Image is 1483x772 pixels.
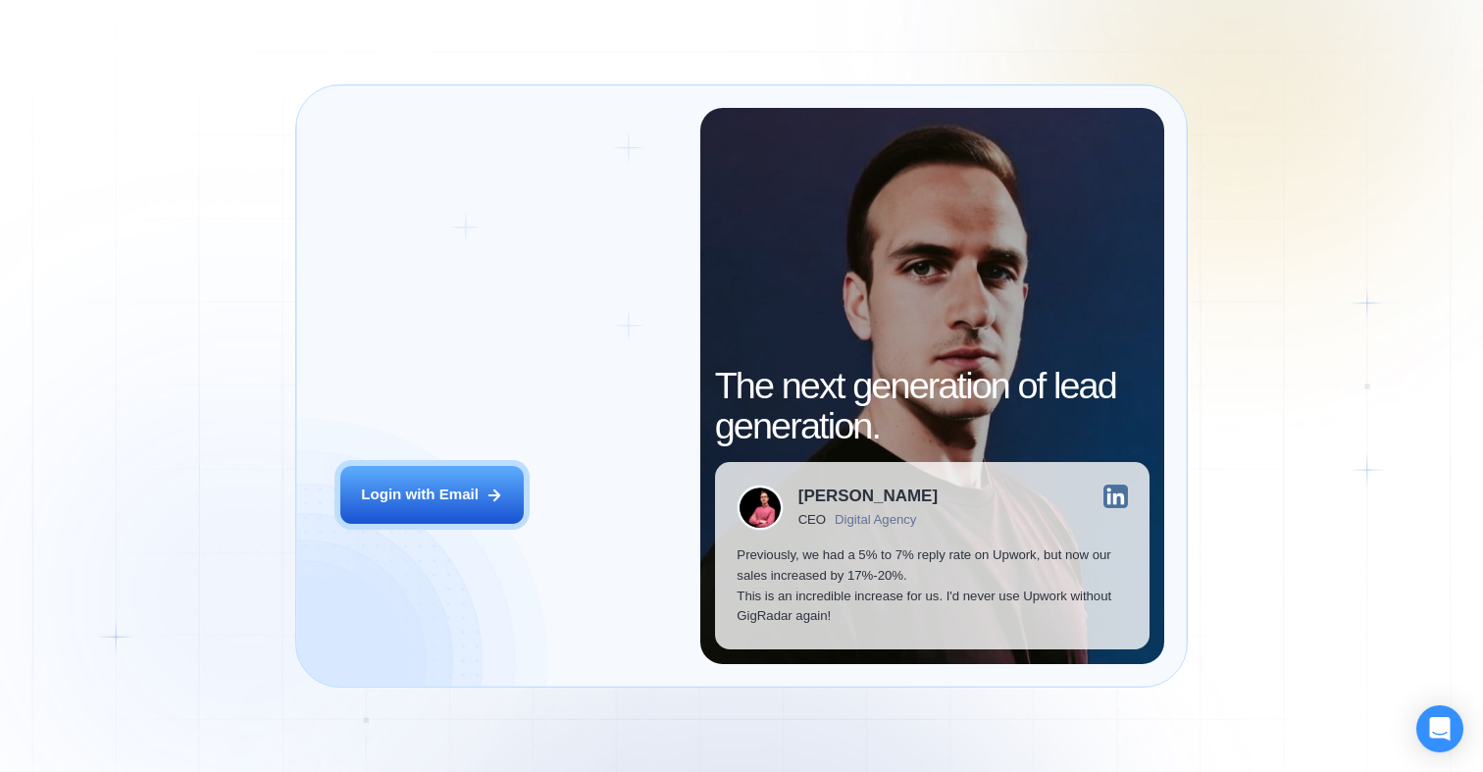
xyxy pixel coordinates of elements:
[798,512,826,527] div: CEO
[340,466,524,524] button: Login with Email
[798,488,938,504] div: [PERSON_NAME]
[361,485,479,505] div: Login with Email
[1416,705,1463,752] div: Open Intercom Messenger
[715,366,1151,447] h2: The next generation of lead generation.
[737,545,1127,627] p: Previously, we had a 5% to 7% reply rate on Upwork, but now our sales increased by 17%-20%. This ...
[835,512,916,527] div: Digital Agency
